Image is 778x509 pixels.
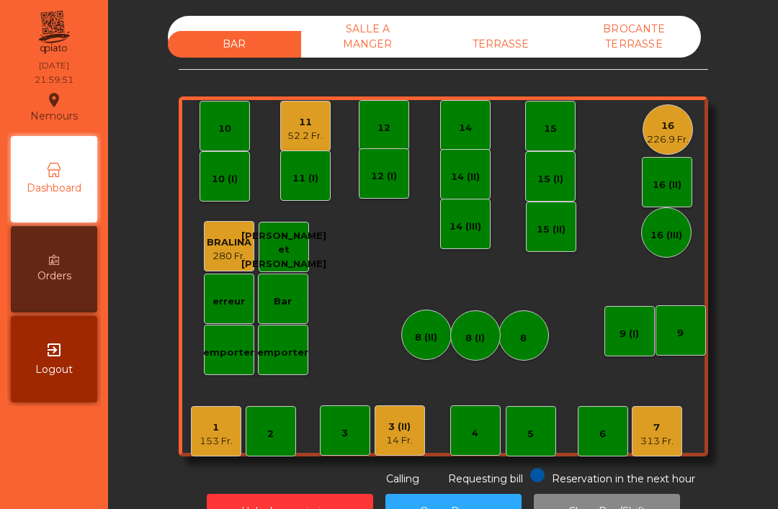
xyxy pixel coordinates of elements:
div: Nemours [30,89,78,125]
div: erreur [213,294,245,309]
div: 8 (I) [465,331,485,346]
img: qpiato [36,7,71,58]
div: 12 (I) [371,169,397,184]
div: 8 [520,331,527,346]
div: BROCANTE TERRASSE [568,16,701,58]
span: Logout [35,362,73,377]
div: 52.2 Fr. [287,129,323,143]
div: 1 [200,420,233,435]
div: 153 Fr. [200,434,233,449]
div: 3 (II) [386,420,413,434]
div: 15 (I) [537,172,563,186]
div: emporter [203,346,254,360]
div: BAR [168,31,301,58]
div: 226.9 Fr. [647,132,689,147]
div: 11 [287,115,323,130]
div: BRALINA [207,235,251,250]
div: 14 [459,121,472,135]
div: TERRASSE [434,31,568,58]
div: 14 (II) [451,170,480,184]
div: 16 [647,119,689,133]
div: [DATE] [39,59,69,72]
div: 313 Fr. [640,434,674,449]
div: 10 [218,122,231,136]
div: 16 (II) [653,178,681,192]
div: SALLE A MANGER [301,16,434,58]
div: 4 [472,426,478,441]
div: 7 [640,420,674,435]
div: 21:59:51 [35,73,73,86]
div: Bar [274,294,292,309]
div: emporter [257,346,308,360]
span: Dashboard [27,181,81,196]
div: 2 [267,427,274,441]
div: 12 [377,121,390,135]
div: 15 (II) [537,222,565,237]
div: 14 (III) [450,220,481,234]
div: 280 Fr. [207,249,251,263]
span: Calling [386,472,419,485]
div: [PERSON_NAME] et [PERSON_NAME] [241,229,326,271]
i: location_on [45,91,63,109]
div: 10 (I) [212,172,238,186]
div: 3 [341,426,348,441]
div: 9 (I) [620,327,639,341]
div: 11 (I) [292,171,318,186]
div: 5 [527,427,534,441]
i: exit_to_app [45,341,63,359]
div: 9 [677,326,684,341]
div: 8 (II) [415,330,437,345]
span: Reservation in the next hour [552,472,695,485]
div: 15 [544,122,557,136]
span: Requesting bill [448,472,523,485]
div: 6 [599,427,606,441]
div: 14 Fr. [386,433,413,448]
span: Orders [37,269,71,284]
div: 16 (III) [650,228,682,243]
